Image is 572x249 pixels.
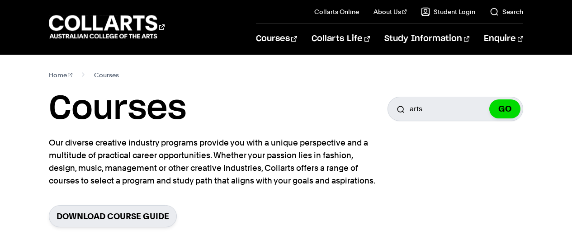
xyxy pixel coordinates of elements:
a: Student Login [421,7,475,16]
div: Go to homepage [49,14,165,40]
a: Home [49,69,73,81]
span: Courses [94,69,119,81]
a: Collarts Online [314,7,359,16]
h1: Courses [49,89,186,129]
button: GO [489,99,520,118]
p: Our diverse creative industry programs provide you with a unique perspective and a multitude of p... [49,136,379,187]
a: Enquire [484,24,523,54]
a: Courses [256,24,297,54]
a: Study Information [384,24,469,54]
a: Search [490,7,523,16]
a: Download Course Guide [49,205,177,227]
a: Collarts Life [312,24,370,54]
input: Search for a course [388,97,523,121]
a: About Us [373,7,407,16]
